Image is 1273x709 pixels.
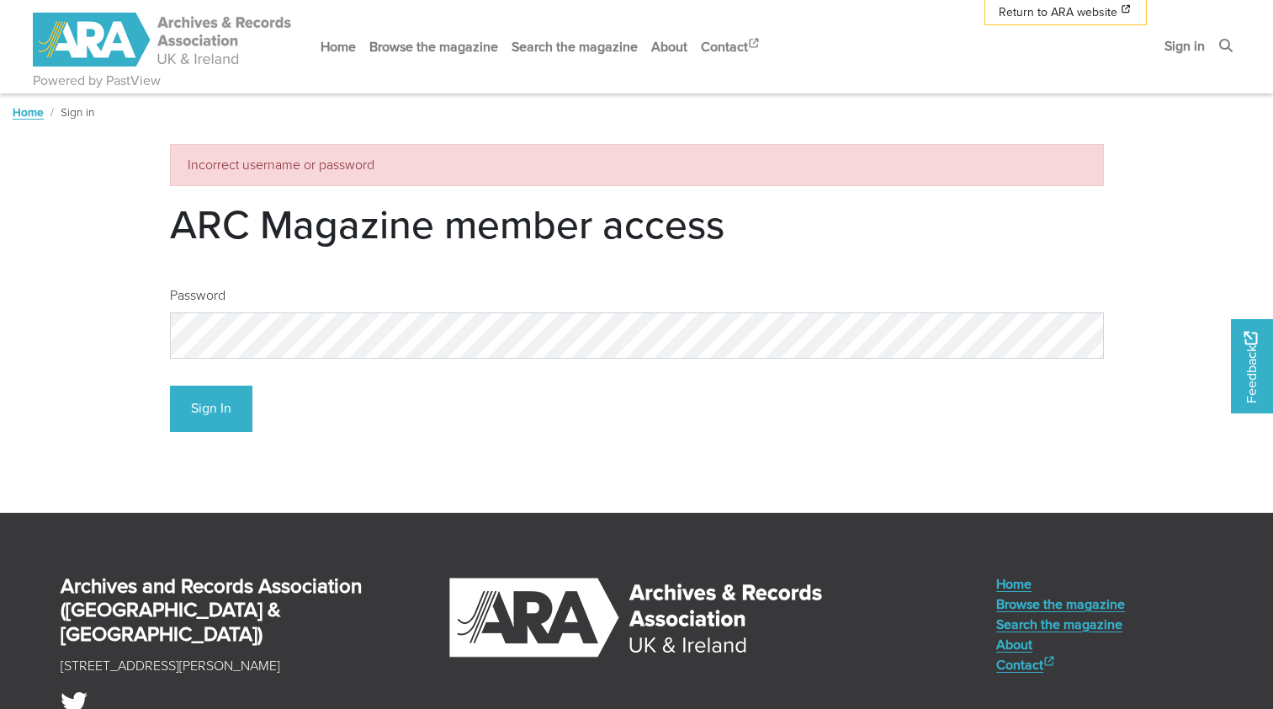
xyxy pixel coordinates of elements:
[363,24,505,69] a: Browse the magazine
[170,200,1104,248] h1: ARC Magazine member access
[996,634,1125,654] a: About
[996,614,1125,634] a: Search the magazine
[61,104,94,120] span: Sign in
[996,594,1125,614] a: Browse the magazine
[1158,24,1212,68] a: Sign in
[505,24,644,69] a: Search the magazine
[33,13,294,67] img: ARA - ARC Magazine | Powered by PastView
[1231,319,1273,413] a: Would you like to provide feedback?
[996,573,1125,594] a: Home
[694,24,768,69] a: Contact
[170,386,252,432] button: Sign In
[1241,331,1261,402] span: Feedback
[999,3,1117,21] span: Return to ARA website
[170,285,225,306] label: Password
[33,71,161,91] a: Powered by PastView
[447,573,825,662] img: Archives & Records Association (UK & Ireland)
[13,104,44,120] a: Home
[996,654,1125,674] a: Contact
[644,24,694,69] a: About
[61,656,280,676] p: [STREET_ADDRESS][PERSON_NAME]
[314,24,363,69] a: Home
[188,155,1086,175] p: Incorrect username or password
[61,571,362,648] strong: Archives and Records Association ([GEOGRAPHIC_DATA] & [GEOGRAPHIC_DATA])
[33,3,294,77] a: ARA - ARC Magazine | Powered by PastView logo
